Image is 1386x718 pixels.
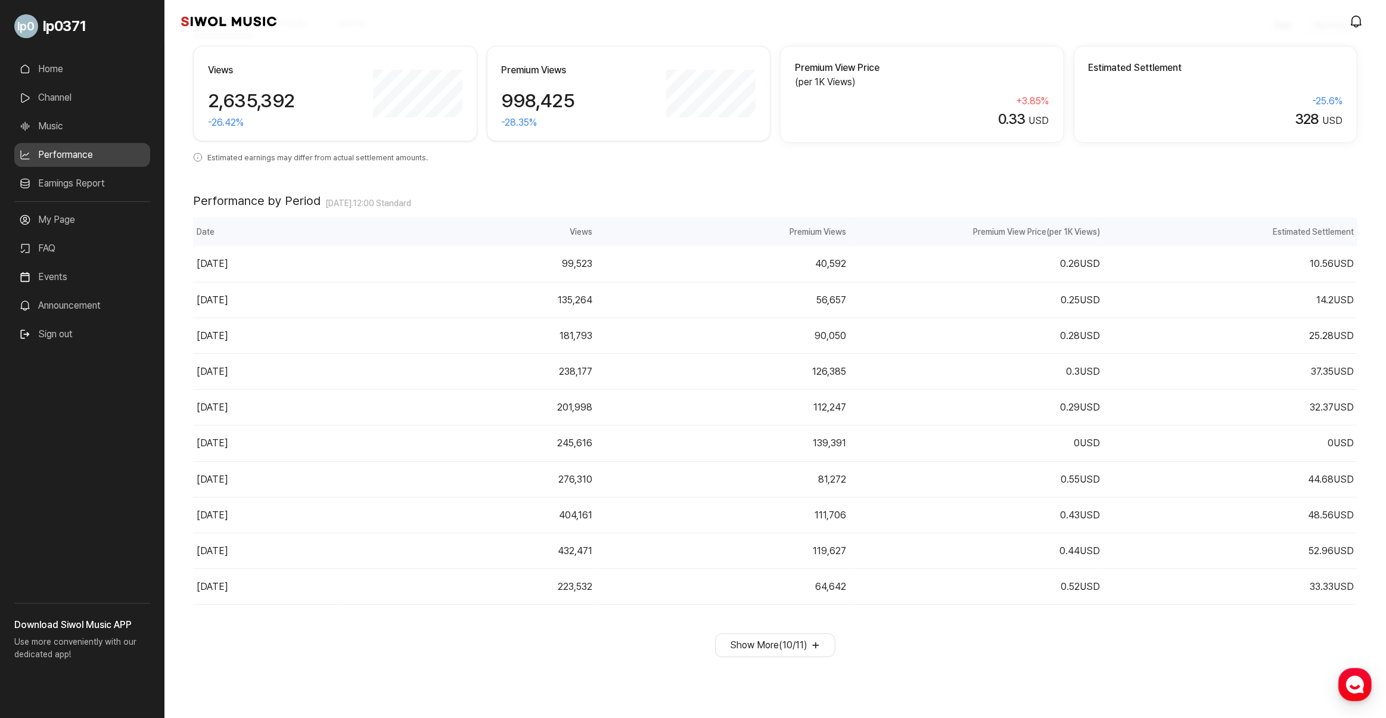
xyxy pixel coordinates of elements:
[14,57,150,81] a: Home
[208,89,295,112] span: 2,635,392
[14,294,150,318] a: Announcement
[99,396,134,406] span: Messages
[1089,111,1343,128] div: USD
[1104,353,1357,389] td: 37.35 USD
[193,246,342,282] td: [DATE]
[850,318,1104,353] td: 0.28 USD
[342,497,596,533] td: 404,161
[14,143,150,167] a: Performance
[1104,282,1357,318] td: 14.2 USD
[14,618,150,632] h3: Download Siwol Music APP
[1089,94,1343,108] div: -25.6 %
[4,378,79,408] a: Home
[998,110,1025,128] span: 0.33
[850,569,1104,605] td: 0.52 USD
[1295,110,1319,128] span: 328
[1089,61,1343,75] h2: Estimated Settlement
[193,217,342,246] th: Date
[193,282,342,318] td: [DATE]
[596,246,850,282] td: 40,592
[715,633,835,657] button: Show More(10/11)
[14,86,150,110] a: Channel
[208,63,367,77] h2: Views
[1104,390,1357,425] td: 32.37 USD
[14,208,150,232] a: My Page
[850,282,1104,318] td: 0.25 USD
[502,89,575,112] span: 998,425
[795,75,1049,89] p: (per 1K Views)
[193,425,342,461] td: [DATE]
[850,390,1104,425] td: 0.29 USD
[193,194,321,208] h2: Performance by Period
[14,10,150,43] a: Go to My Profile
[342,425,596,461] td: 245,616
[596,353,850,389] td: 126,385
[596,533,850,568] td: 119,627
[193,497,342,533] td: [DATE]
[850,353,1104,389] td: 0.3 USD
[193,143,1357,165] p: Estimated earnings may differ from actual settlement amounts.
[1345,10,1369,33] a: modal.notifications
[596,569,850,605] td: 64,642
[193,569,342,605] td: [DATE]
[193,217,1357,605] div: performance of period
[193,390,342,425] td: [DATE]
[1104,497,1357,533] td: 48.56 USD
[596,282,850,318] td: 56,657
[193,533,342,568] td: [DATE]
[1104,246,1357,282] td: 10.56 USD
[850,497,1104,533] td: 0.43 USD
[502,116,661,130] div: -28.35 %
[342,246,596,282] td: 99,523
[43,15,86,37] span: lp0371
[1104,569,1357,605] td: 33.33 USD
[1104,217,1357,246] th: Estimated Settlement
[325,198,411,209] span: [DATE] . 12:00 Standard
[795,94,1049,108] div: + 3.85 %
[193,461,342,497] td: [DATE]
[1104,533,1357,568] td: 52.96 USD
[850,217,1104,246] th: Premium View Price (per 1K Views)
[342,390,596,425] td: 201,998
[1104,461,1357,497] td: 44.68 USD
[850,246,1104,282] td: 0.26 USD
[795,61,1049,75] h2: Premium View Price
[30,396,51,405] span: Home
[14,265,150,289] a: Events
[1104,318,1357,353] td: 25.28 USD
[14,172,150,195] a: Earnings Report
[193,353,342,389] td: [DATE]
[342,282,596,318] td: 135,264
[14,632,150,670] p: Use more conveniently with our dedicated app!
[596,318,850,353] td: 90,050
[850,461,1104,497] td: 0.55 USD
[342,217,596,246] th: Views
[14,322,77,346] button: Sign out
[596,461,850,497] td: 81,272
[193,318,342,353] td: [DATE]
[1104,425,1357,461] td: 0 USD
[342,353,596,389] td: 238,177
[850,425,1104,461] td: 0 USD
[79,378,154,408] a: Messages
[208,116,367,130] div: -26.42 %
[176,396,206,405] span: Settings
[342,569,596,605] td: 223,532
[596,390,850,425] td: 112,247
[596,425,850,461] td: 139,391
[342,533,596,568] td: 432,471
[596,217,850,246] th: Premium Views
[502,63,661,77] h2: Premium Views
[14,114,150,138] a: Music
[14,237,150,260] a: FAQ
[342,461,596,497] td: 276,310
[596,497,850,533] td: 111,706
[795,111,1049,128] div: USD
[154,378,229,408] a: Settings
[850,533,1104,568] td: 0.44 USD
[342,318,596,353] td: 181,793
